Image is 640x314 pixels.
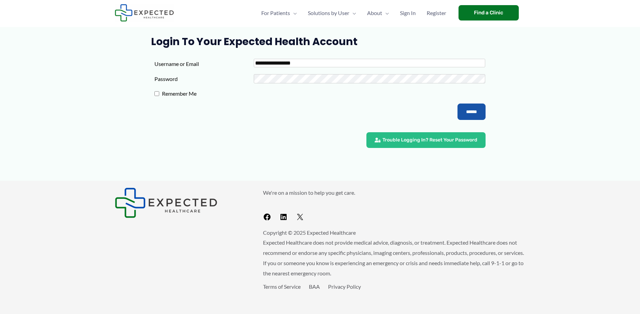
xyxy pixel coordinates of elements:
nav: Primary Site Navigation [256,1,452,25]
span: Sign In [400,1,416,25]
aside: Footer Widget 1 [115,188,246,218]
aside: Footer Widget 2 [263,188,526,224]
span: Expected Healthcare does not provide medical advice, diagnosis, or treatment. Expected Healthcare... [263,239,524,276]
label: Password [154,74,254,84]
p: We're on a mission to help you get care. [263,188,526,198]
a: BAA [309,283,320,290]
a: Privacy Policy [328,283,361,290]
a: Register [421,1,452,25]
label: Username or Email [154,59,254,69]
a: Trouble Logging In? Reset Your Password [366,132,486,148]
img: Expected Healthcare Logo - side, dark font, small [115,188,217,218]
a: Sign In [394,1,421,25]
a: AboutMenu Toggle [362,1,394,25]
a: Terms of Service [263,283,301,290]
label: Remember Me [159,88,259,99]
span: Copyright © 2025 Expected Healthcare [263,229,356,236]
span: For Patients [261,1,290,25]
a: Find a Clinic [459,5,519,21]
span: Menu Toggle [382,1,389,25]
span: Solutions by User [308,1,349,25]
aside: Footer Widget 3 [263,282,526,307]
span: Menu Toggle [349,1,356,25]
img: Expected Healthcare Logo - side, dark font, small [115,4,174,22]
a: Solutions by UserMenu Toggle [302,1,362,25]
span: Register [427,1,446,25]
a: For PatientsMenu Toggle [256,1,302,25]
span: About [367,1,382,25]
h1: Login to Your Expected Health Account [151,36,489,48]
span: Trouble Logging In? Reset Your Password [382,138,477,142]
span: Menu Toggle [290,1,297,25]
